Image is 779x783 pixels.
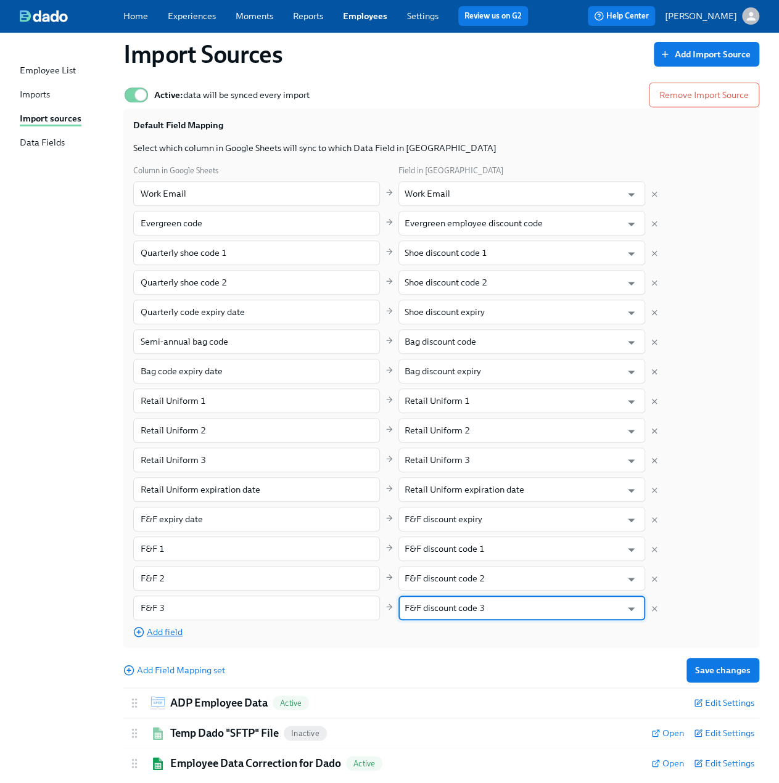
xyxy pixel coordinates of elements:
h1: Import Sources [123,39,282,69]
span: Inactive [284,729,327,738]
a: Employees [343,10,387,22]
span: data will be synced every import [154,89,310,100]
div: Employee List [20,64,76,78]
button: Delete mapping [650,249,659,258]
a: Open [651,727,684,739]
img: SFTP [150,696,165,710]
button: Delete mapping [650,219,659,228]
button: Delete mapping [650,604,659,613]
div: SFTPADP Employee DataActiveEdit Settings [123,688,759,718]
img: dado [20,10,68,22]
button: Add Import Source [654,42,759,67]
div: Data Fields [20,136,65,150]
a: Review us on G2 [464,10,522,22]
button: Delete mapping [650,456,659,465]
div: Google SheetsEmployee Data Correction for DadoActiveOpenEdit Settings [123,748,759,778]
button: Open [622,422,641,441]
a: Experiences [168,10,216,22]
button: Delete mapping [650,308,659,317]
a: Import sources [20,112,113,126]
button: Open [622,510,641,530]
span: Add Import Source [662,48,751,60]
a: Settings [407,10,439,22]
span: Help Center [594,10,649,22]
button: Open [622,570,641,589]
button: Delete mapping [650,515,659,524]
a: Employee List [20,64,113,78]
button: Open [622,540,641,559]
button: Open [622,274,641,293]
button: Open [622,481,641,500]
button: Edit Settings [694,757,754,769]
button: Edit Settings [694,697,754,709]
a: Open [651,757,684,769]
button: Add field [133,626,183,638]
button: Open [622,333,641,352]
span: Active [273,699,309,708]
img: Google Sheets [150,757,165,770]
button: Delete mapping [650,367,659,376]
button: Edit Settings [694,727,754,739]
button: Open [622,392,641,411]
a: Data Fields [20,136,113,150]
button: Open [622,303,641,322]
button: Help Center [588,6,655,26]
button: Open [622,451,641,470]
a: Reports [293,10,323,22]
button: Review us on G2 [458,6,528,26]
h2: Employee Data Correction for Dado [170,756,341,771]
span: Active [346,759,382,768]
a: Imports [20,88,113,102]
a: Moments [236,10,273,22]
button: Delete mapping [650,427,659,435]
button: Remove Import Source [649,83,759,107]
button: Open [622,363,641,382]
button: Open [622,244,641,263]
p: Select which column in Google Sheets will sync to which Data Field in [GEOGRAPHIC_DATA] [133,142,749,154]
button: Delete mapping [650,486,659,494]
div: Import sources [20,112,81,126]
button: Delete mapping [650,279,659,287]
p: [PERSON_NAME] [665,10,737,22]
span: Column in Google Sheets [133,166,218,175]
button: Delete mapping [650,575,659,583]
div: Imports [20,88,50,102]
span: Remove Import Source [659,89,749,101]
button: Save changes [686,658,759,683]
button: Delete mapping [650,545,659,554]
button: Delete mapping [650,397,659,406]
button: Open [622,599,641,618]
h3: Default Field Mapping [133,118,223,132]
span: Field in [GEOGRAPHIC_DATA] [398,166,503,175]
button: [PERSON_NAME] [665,7,759,25]
img: Google Sheets [150,727,165,740]
span: Save changes [695,664,751,676]
button: Delete mapping [650,190,659,199]
button: Add Field Mapping set [123,664,225,676]
button: Open [622,215,641,234]
button: Open [622,185,641,204]
button: Delete mapping [650,338,659,346]
a: Home [123,10,148,22]
strong: Active: [154,89,183,100]
div: Google SheetsTemp Dado "SFTP" FileInactiveOpenEdit Settings [123,718,759,748]
h2: Temp Dado "SFTP" File [170,726,279,740]
a: dado [20,10,123,22]
h2: ADP Employee Data [170,695,268,710]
